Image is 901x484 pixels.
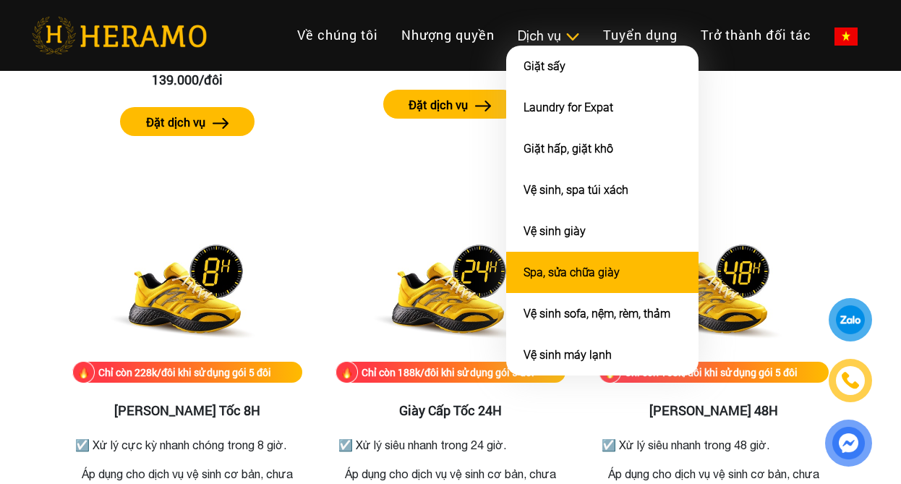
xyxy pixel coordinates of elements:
button: Đặt dịch vụ [383,90,518,119]
div: 139.000/đôi [72,70,302,90]
a: Vệ sinh giày [524,224,586,238]
a: Spa, sửa chữa giày [524,266,620,279]
a: Nhượng quyền [390,20,506,51]
img: subToggleIcon [565,30,580,44]
a: Giặt hấp, giặt khô [524,142,613,156]
img: arrow [475,101,492,111]
div: Chỉ còn 228k/đôi khi sử dụng gói 5 đôi [98,365,271,380]
div: Dịch vụ [518,26,580,46]
a: Giặt sấy [524,59,565,73]
img: fire.png [336,361,358,383]
img: Giày Cấp Tốc 24H [356,217,545,362]
h3: [PERSON_NAME] 48H [599,403,829,419]
h3: Giày Cấp Tốc 24H [336,403,565,419]
p: ☑️ Xử lý siêu nhanh trong 48 giờ. [602,436,826,454]
p: ☑️ Xử lý siêu nhanh trong 24 giờ. [338,436,563,454]
img: heramo-logo.png [32,17,207,54]
label: Đặt dịch vụ [409,96,468,114]
a: Vệ sinh máy lạnh [524,348,612,362]
a: phone-icon [831,361,871,401]
a: Vệ sinh, spa túi xách [524,183,628,197]
p: ☑️ Xử lý cực kỳ nhanh chóng trong 8 giờ. [75,436,299,454]
img: Giày Nhanh 48H [620,217,808,362]
a: Về chúng tôi [286,20,390,51]
a: Laundry for Expat [524,101,613,114]
a: Trở thành đối tác [689,20,823,51]
img: fire.png [72,361,95,383]
a: Vệ sinh sofa, nệm, rèm, thảm [524,307,670,320]
img: vn-flag.png [834,27,858,46]
div: Chỉ còn 168k/đôi khi sử dụng gói 5 đôi [625,365,798,380]
a: Đặt dịch vụ arrow [336,90,565,119]
h3: [PERSON_NAME] Tốc 8H [72,403,302,419]
img: Giày Siêu Tốc 8H [93,217,281,362]
div: Chỉ còn 188k/đôi khi sử dụng gói 5 đôi [362,365,534,380]
img: arrow [213,118,229,129]
a: Tuyển dụng [592,20,689,51]
img: phone-icon [842,373,858,389]
button: Đặt dịch vụ [120,107,255,136]
a: Đặt dịch vụ arrow [72,107,302,136]
label: Đặt dịch vụ [146,114,205,131]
